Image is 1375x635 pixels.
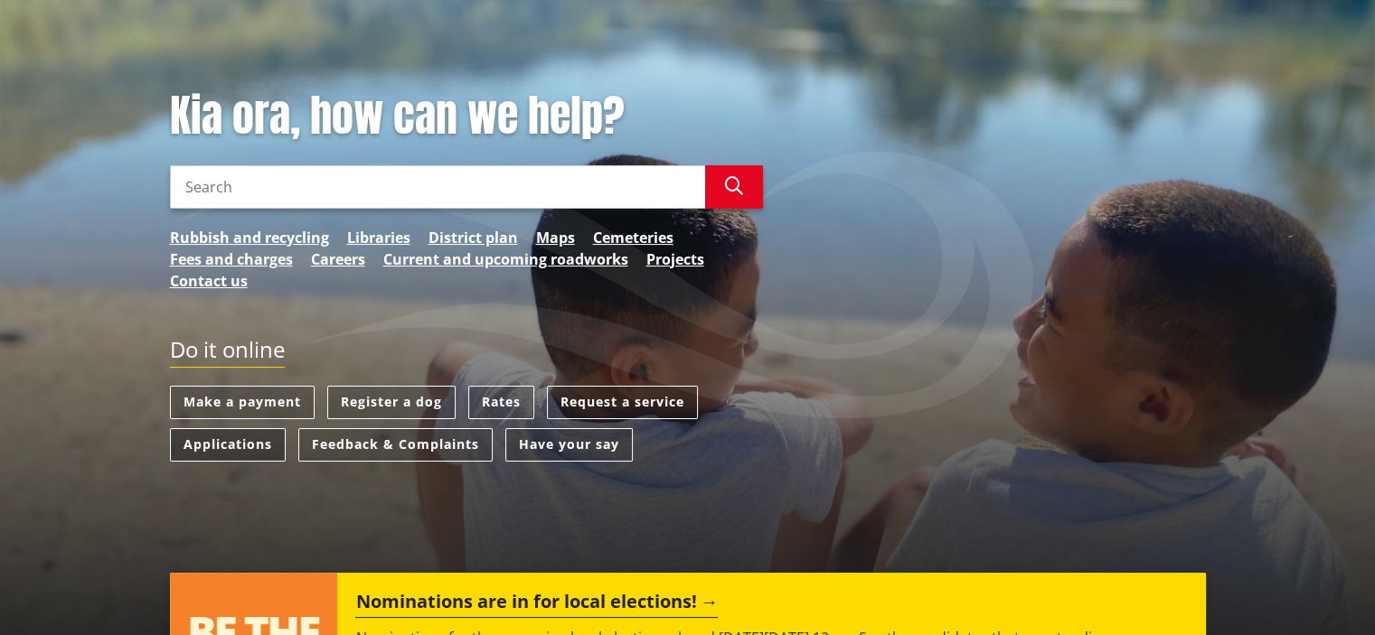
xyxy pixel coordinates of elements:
a: Register a dog [327,386,456,419]
a: Rubbish and recycling [170,227,329,248]
a: Libraries [347,227,410,248]
a: Current and upcoming roadworks [383,248,628,270]
a: Maps [536,227,575,248]
a: Careers [311,248,365,270]
a: Request a service [547,386,698,419]
a: Cemeteries [593,227,673,248]
a: Applications [170,428,286,462]
a: Projects [646,248,704,270]
input: Search input [170,165,705,209]
a: Rates [468,386,534,419]
a: Have your say [505,428,633,462]
a: Feedback & Complaints [298,428,493,462]
h1: Kia ora, how can we help? [170,90,763,143]
a: Contact us [170,270,248,292]
h2: Do it online [170,337,285,369]
a: Make a payment [170,386,315,419]
h2: Nominations are in for local elections! [355,591,718,618]
a: Fees and charges [170,248,293,270]
iframe: Messenger Launcher [1292,559,1357,624]
a: District plan [429,227,518,248]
